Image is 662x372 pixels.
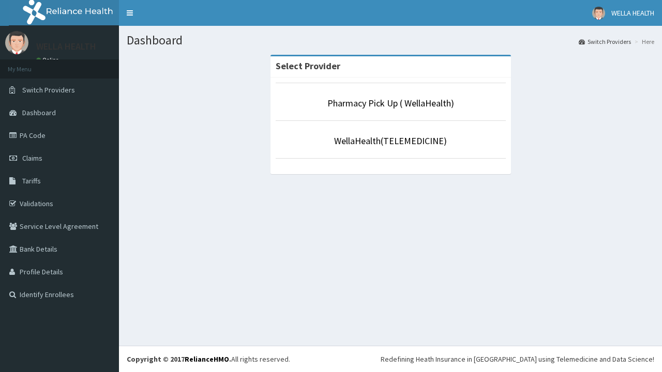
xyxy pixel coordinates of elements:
strong: Copyright © 2017 . [127,354,231,364]
a: Switch Providers [579,37,631,46]
img: User Image [592,7,605,20]
img: User Image [5,31,28,54]
span: Dashboard [22,108,56,117]
span: WELLA HEALTH [611,8,654,18]
a: Pharmacy Pick Up ( WellaHealth) [327,97,454,109]
strong: Select Provider [276,60,340,72]
div: Redefining Heath Insurance in [GEOGRAPHIC_DATA] using Telemedicine and Data Science! [381,354,654,364]
footer: All rights reserved. [119,346,662,372]
h1: Dashboard [127,34,654,47]
a: Online [36,56,61,64]
p: WELLA HEALTH [36,42,96,51]
a: WellaHealth(TELEMEDICINE) [334,135,447,147]
span: Tariffs [22,176,41,185]
li: Here [632,37,654,46]
span: Switch Providers [22,85,75,95]
a: RelianceHMO [185,354,229,364]
span: Claims [22,153,42,163]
